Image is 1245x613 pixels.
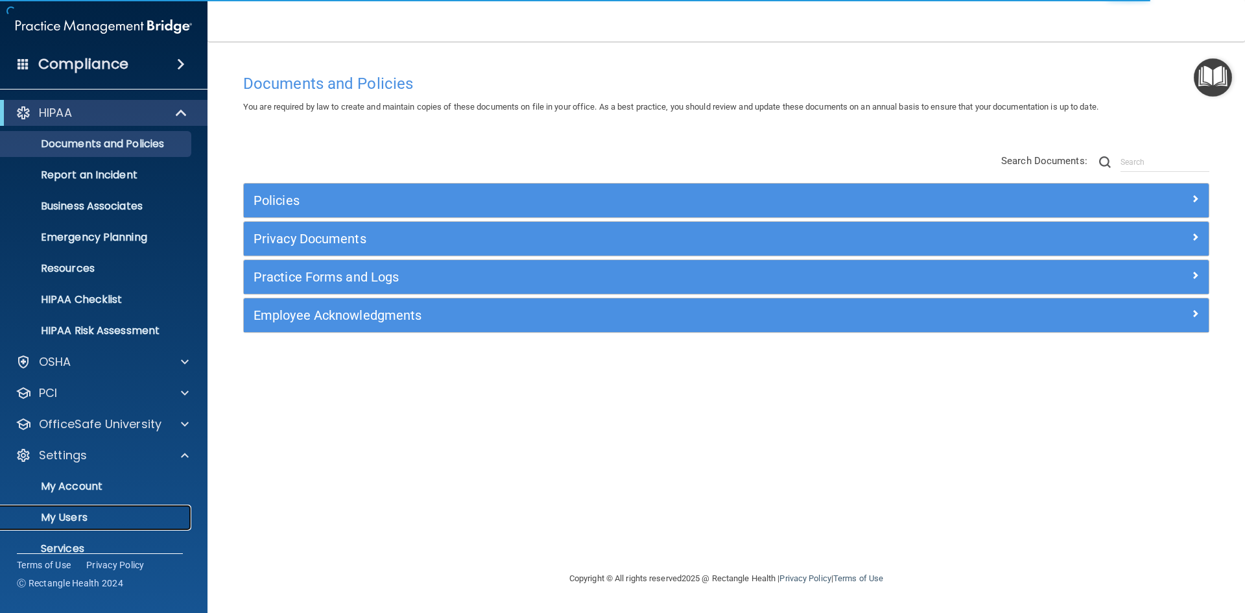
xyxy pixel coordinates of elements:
div: Copyright © All rights reserved 2025 @ Rectangle Health | | [490,558,963,599]
a: Privacy Policy [86,559,145,571]
p: OfficeSafe University [39,416,161,432]
h5: Policies [254,193,958,208]
a: Privacy Policy [779,573,831,583]
a: Employee Acknowledgments [254,305,1199,326]
p: My Users [8,511,185,524]
img: PMB logo [16,14,192,40]
p: Report an Incident [8,169,185,182]
a: Privacy Documents [254,228,1199,249]
a: HIPAA [16,105,188,121]
p: OSHA [39,354,71,370]
input: Search [1120,152,1209,172]
a: Practice Forms and Logs [254,267,1199,287]
p: HIPAA Checklist [8,293,185,306]
img: ic-search.3b580494.png [1099,156,1111,168]
h5: Privacy Documents [254,232,958,246]
p: Settings [39,448,87,463]
a: PCI [16,385,189,401]
p: My Account [8,480,185,493]
a: Settings [16,448,189,463]
span: You are required by law to create and maintain copies of these documents on file in your office. ... [243,102,1098,112]
span: Ⓒ Rectangle Health 2024 [17,577,123,590]
a: OSHA [16,354,189,370]
a: Policies [254,190,1199,211]
a: OfficeSafe University [16,416,189,432]
iframe: Drift Widget Chat Controller [1021,521,1229,573]
p: HIPAA [39,105,72,121]
p: Documents and Policies [8,138,185,150]
h4: Compliance [38,55,128,73]
h4: Documents and Policies [243,75,1209,92]
p: Emergency Planning [8,231,185,244]
button: Open Resource Center [1194,58,1232,97]
a: Terms of Use [17,559,71,571]
h5: Practice Forms and Logs [254,270,958,284]
p: Resources [8,262,185,275]
h5: Employee Acknowledgments [254,308,958,322]
span: Search Documents: [1001,155,1087,167]
p: PCI [39,385,57,401]
p: Services [8,542,185,555]
a: Terms of Use [833,573,883,583]
p: Business Associates [8,200,185,213]
p: HIPAA Risk Assessment [8,324,185,337]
